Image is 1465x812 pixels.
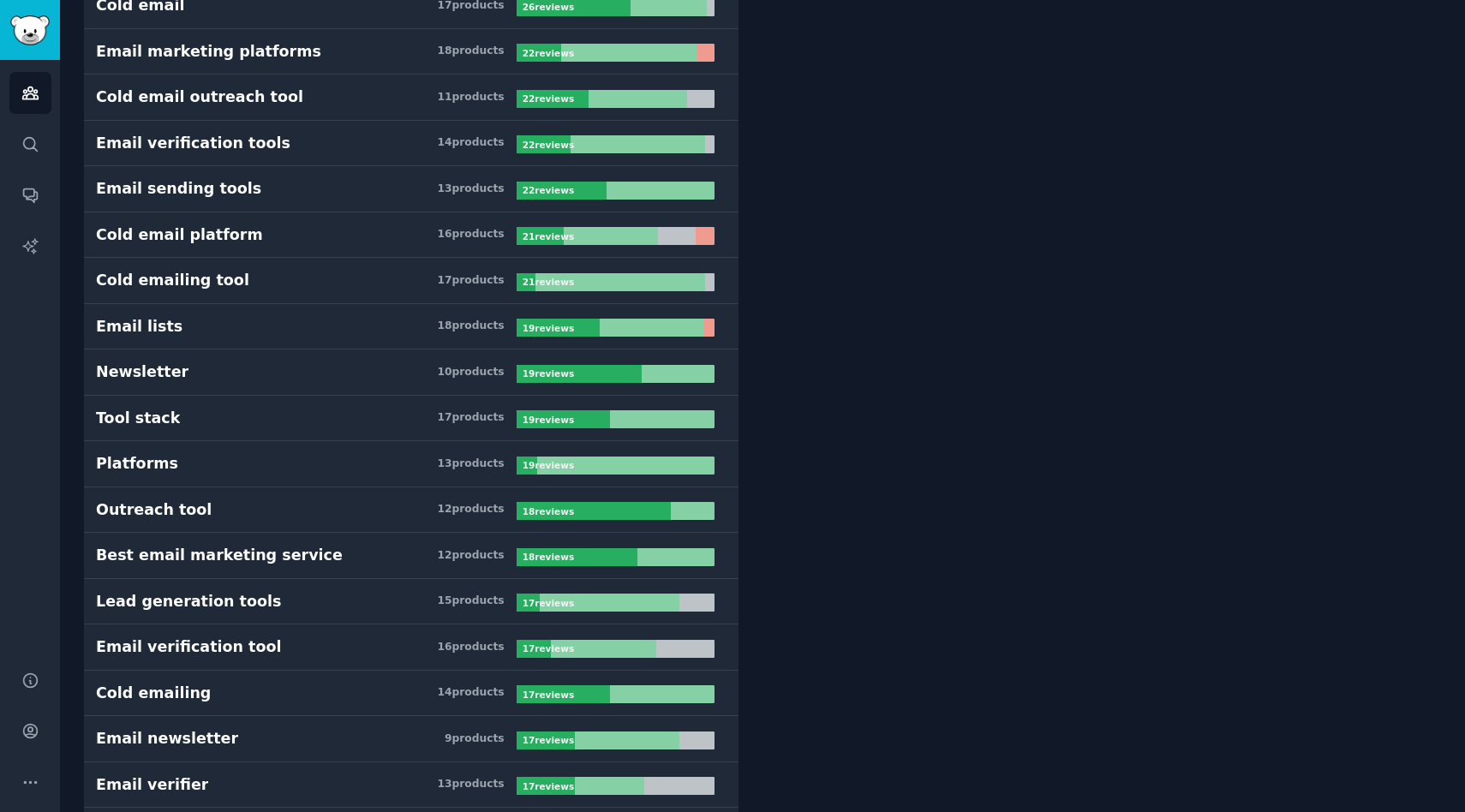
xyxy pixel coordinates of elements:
[84,762,738,809] a: Email verifier13products17reviews
[84,166,738,212] a: Email sending tools13products22reviews
[10,15,50,45] img: GummySearch logo
[96,453,178,475] div: Platforms
[523,552,574,562] b: 18 review s
[96,499,212,521] div: Outreach tool
[84,349,738,396] a: Newsletter10products19reviews
[96,728,238,749] div: Email newsletter
[437,227,504,242] div: 16 product s
[84,304,738,350] a: Email lists18products19reviews
[445,731,505,747] div: 9 product s
[523,323,574,333] b: 19 review s
[523,48,574,58] b: 22 review s
[437,594,504,609] div: 15 product s
[437,90,504,105] div: 11 product s
[84,75,738,121] a: Cold email outreach tool11products22reviews
[437,457,504,472] div: 13 product s
[96,87,303,108] div: Cold email outreach tool
[523,690,574,700] b: 17 review s
[523,93,574,104] b: 22 review s
[96,133,290,154] div: Email verification tools
[96,361,188,383] div: Newsletter
[84,212,738,259] a: Cold email platform16products21reviews
[523,598,574,608] b: 17 review s
[96,408,180,429] div: Tool stack
[437,685,504,701] div: 14 product s
[437,44,504,59] div: 18 product s
[523,460,574,470] b: 19 review s
[523,2,574,12] b: 26 review s
[96,774,208,796] div: Email verifier
[84,121,738,167] a: Email verification tools14products22reviews
[437,548,504,564] div: 12 product s
[437,319,504,334] div: 18 product s
[84,396,738,442] a: Tool stack17products19reviews
[437,182,504,197] div: 13 product s
[437,777,504,792] div: 13 product s
[84,258,738,304] a: Cold emailing tool17products21reviews
[523,735,574,745] b: 17 review s
[523,231,574,242] b: 21 review s
[84,716,738,762] a: Email newsletter9products17reviews
[96,270,249,291] div: Cold emailing tool
[523,185,574,195] b: 22 review s
[523,368,574,379] b: 19 review s
[84,29,738,75] a: Email marketing platforms18products22reviews
[84,671,738,717] a: Cold emailing14products17reviews
[84,487,738,534] a: Outreach tool12products18reviews
[437,365,504,380] div: 10 product s
[96,545,343,566] div: Best email marketing service
[96,178,261,200] div: Email sending tools
[96,683,211,704] div: Cold emailing
[96,41,321,63] div: Email marketing platforms
[523,140,574,150] b: 22 review s
[523,415,574,425] b: 19 review s
[523,506,574,516] b: 18 review s
[437,273,504,289] div: 17 product s
[84,533,738,579] a: Best email marketing service12products18reviews
[523,277,574,287] b: 21 review s
[523,781,574,791] b: 17 review s
[96,591,281,612] div: Lead generation tools
[96,224,263,246] div: Cold email platform
[437,410,504,426] div: 17 product s
[437,135,504,151] div: 14 product s
[437,502,504,517] div: 12 product s
[437,640,504,655] div: 16 product s
[84,441,738,487] a: Platforms13products19reviews
[523,643,574,654] b: 17 review s
[96,636,282,658] div: Email verification tool
[84,624,738,671] a: Email verification tool16products17reviews
[84,579,738,625] a: Lead generation tools15products17reviews
[96,316,182,337] div: Email lists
